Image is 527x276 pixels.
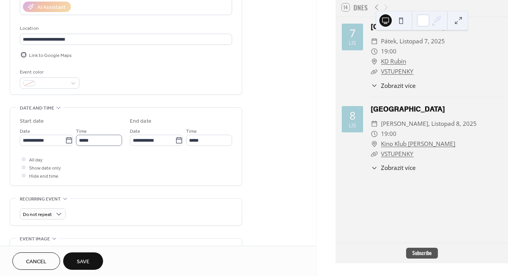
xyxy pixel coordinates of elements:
span: Date and time [20,104,54,112]
span: Cancel [26,258,46,266]
span: pátek, listopad 7, 2025 [381,36,445,46]
span: Zobrazit více [381,163,416,172]
a: Kino Klub [PERSON_NAME] [381,139,455,149]
span: Date [20,127,30,135]
span: 19:00 [381,46,396,57]
div: Location [20,24,231,33]
a: [GEOGRAPHIC_DATA] [371,105,445,113]
div: lis [349,40,356,46]
span: 19:00 [381,129,396,139]
button: ​Zobrazit více [371,163,416,172]
div: lis [349,123,356,128]
span: [PERSON_NAME], listopad 8, 2025 [381,119,477,129]
div: End date [130,117,152,125]
span: Time [186,127,197,135]
a: VSTUPENKY [381,67,413,75]
span: Link to Google Maps [29,51,72,60]
div: 7 [350,28,356,39]
button: Subscribe [406,248,438,259]
a: KD Rubín [381,57,406,67]
div: ​ [371,129,378,139]
a: VSTUPENKY [381,150,413,158]
span: Hide end time [29,172,59,180]
span: Recurring event [20,195,61,203]
button: Cancel [12,252,60,270]
div: Start date [20,117,44,125]
div: Event color [20,68,78,76]
div: ​ [371,57,378,67]
span: All day [29,156,43,164]
div: ​ [371,36,378,46]
span: Save [77,258,90,266]
div: ​ [371,119,378,129]
div: ​ [371,46,378,57]
a: [GEOGRAPHIC_DATA] [371,22,445,31]
span: Date [130,127,140,135]
div: 8 [350,110,356,121]
div: ​ [371,163,378,172]
div: ​ [371,81,378,90]
div: ​ [371,67,378,77]
div: ​ [371,139,378,149]
span: Show date only [29,164,61,172]
button: ​Zobrazit více [371,81,416,90]
div: ​ [371,149,378,159]
span: Zobrazit více [381,81,416,90]
span: Do not repeat [23,210,52,219]
span: Time [76,127,87,135]
button: Save [63,252,103,270]
span: Event image [20,235,50,243]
